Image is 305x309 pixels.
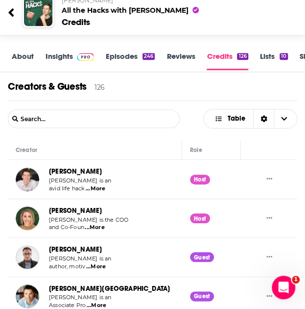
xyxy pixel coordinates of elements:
[228,115,245,122] span: Table
[203,109,297,129] button: Choose View
[49,216,128,223] span: [PERSON_NAME] is the COO
[262,213,276,224] button: Show More Button
[253,109,274,128] div: Sort Direction
[94,83,105,92] div: 126
[86,185,105,193] span: ...More
[292,276,300,283] span: 1
[260,51,288,70] a: Lists10
[49,167,102,176] a: [PERSON_NAME]
[262,291,276,301] button: Show More Button
[46,51,94,70] a: InsightsPodchaser Pro
[49,294,111,301] span: [PERSON_NAME] is an
[49,284,170,293] a: [PERSON_NAME][GEOGRAPHIC_DATA]
[16,245,39,269] img: Simon Sinek
[16,284,39,308] img: Cal Newport
[237,53,248,60] div: 126
[262,174,276,184] button: Show More Button
[49,245,102,254] a: [PERSON_NAME]
[190,213,210,223] div: Host
[262,252,276,262] button: Show More Button
[49,206,102,215] a: [PERSON_NAME]
[8,80,87,93] h1: All the Hacks Creators & Guests
[77,53,94,61] img: Podchaser Pro
[85,224,104,232] span: ...More
[166,51,195,70] a: Reviews
[142,53,155,60] div: 246
[207,51,248,70] a: Credits126
[86,263,106,271] span: ...More
[49,177,111,184] span: [PERSON_NAME] is an
[49,185,85,192] span: avid life hack
[49,255,111,262] span: [PERSON_NAME] is an
[190,291,214,301] div: Guest
[272,276,295,299] iframe: Intercom live chat
[16,144,37,156] div: Creator
[62,17,90,27] div: Credits
[49,263,85,270] span: author, motiv
[12,51,34,70] a: About
[49,224,84,231] span: and Co-Foun
[106,51,155,70] a: Episodes246
[16,168,39,191] img: Chris Hutchins
[16,206,39,230] img: Amy Fox
[190,175,210,184] div: Host
[280,53,288,60] div: 10
[190,252,214,262] div: Guest
[49,302,86,309] span: Associate Pro
[190,144,204,156] div: Role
